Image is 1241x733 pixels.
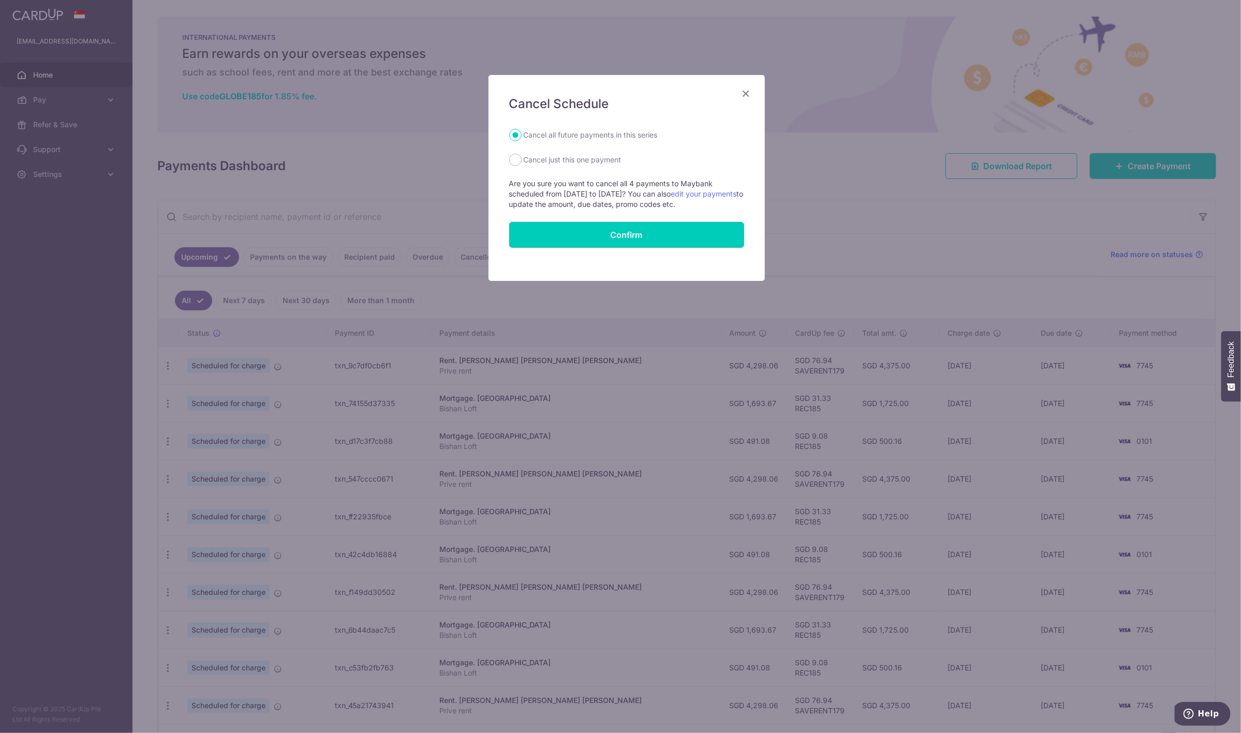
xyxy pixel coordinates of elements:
[524,129,658,141] label: Cancel all future payments in this series
[509,96,744,112] h5: Cancel Schedule
[671,189,737,198] a: edit your payments
[509,178,744,210] p: Are you sure you want to cancel all 4 payments to Maybank scheduled from [DATE] to [DATE]? You ca...
[509,222,744,248] button: Confirm
[1227,341,1236,378] span: Feedback
[1175,702,1231,728] iframe: Opens a widget where you can find more information
[1221,331,1241,401] button: Feedback - Show survey
[740,87,752,100] button: Close
[524,154,622,166] label: Cancel just this one payment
